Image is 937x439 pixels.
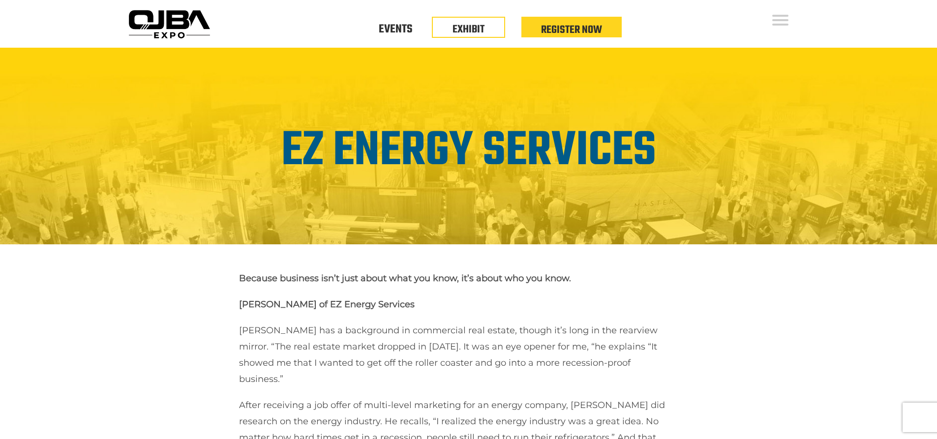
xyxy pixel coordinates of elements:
[453,21,484,38] a: EXHIBIT
[239,322,669,387] p: [PERSON_NAME] has a background in commercial real estate, though it’s long in the rearview mirror...
[281,114,656,189] a: EZ Energy Services
[239,299,415,310] strong: [PERSON_NAME] of EZ Energy Services
[541,22,602,38] a: Register Now
[239,273,571,284] strong: Because business isn’t just about what you know, it’s about who you know.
